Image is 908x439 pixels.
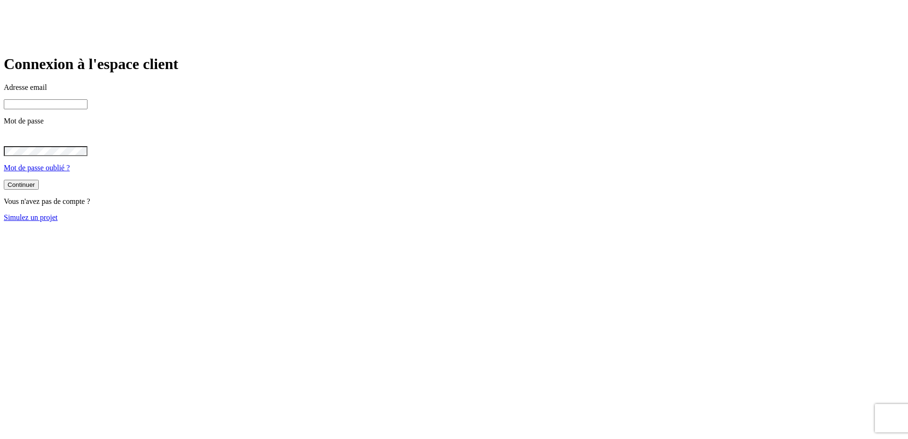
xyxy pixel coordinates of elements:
p: Vous n'avez pas de compte ? [4,197,904,206]
p: Mot de passe [4,117,904,125]
p: Adresse email [4,83,904,92]
div: Continuer [8,181,35,188]
a: Simulez un projet [4,213,58,221]
button: Continuer [4,180,39,190]
h1: Connexion à l'espace client [4,55,904,73]
a: Mot de passe oublié ? [4,164,70,172]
